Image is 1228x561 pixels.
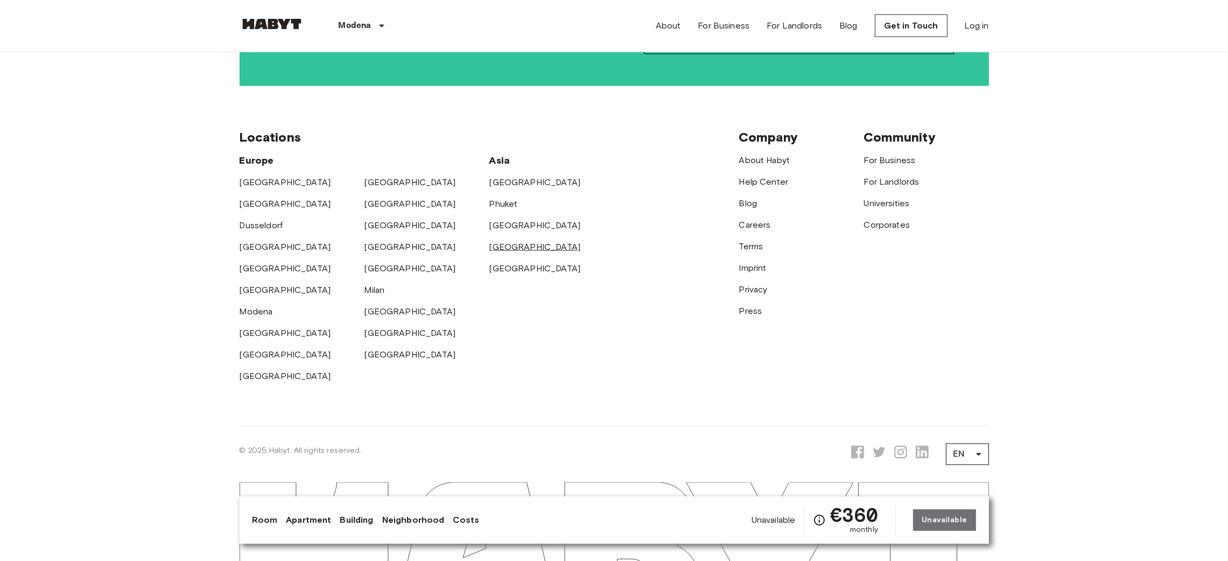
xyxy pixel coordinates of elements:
a: Terms [739,241,763,251]
a: Costs [453,514,479,527]
a: [GEOGRAPHIC_DATA] [240,285,331,295]
a: [GEOGRAPHIC_DATA] [364,328,456,338]
p: Modena [339,19,371,32]
a: [GEOGRAPHIC_DATA] [240,242,331,252]
img: Habyt [240,19,304,30]
a: [GEOGRAPHIC_DATA] [364,242,456,252]
a: Privacy [739,284,768,294]
a: [GEOGRAPHIC_DATA] [364,177,456,187]
a: Help Center [739,177,789,187]
a: Apartment [286,514,331,527]
a: Milan [364,285,385,295]
a: Press [739,306,762,316]
a: [GEOGRAPHIC_DATA] [489,177,581,187]
a: Blog [739,198,757,208]
a: For Business [864,155,916,165]
a: For Landlords [864,177,920,187]
a: Log in [965,19,989,32]
span: Community [864,129,936,145]
a: [GEOGRAPHIC_DATA] [489,263,581,274]
span: €360 [830,505,878,524]
a: [GEOGRAPHIC_DATA] [240,199,331,209]
svg: Check cost overview for full price breakdown. Please note that discounts apply to new joiners onl... [813,514,826,527]
a: [GEOGRAPHIC_DATA] [364,220,456,230]
a: Universities [864,198,910,208]
a: Neighborhood [382,514,445,527]
span: monthly [850,524,878,535]
a: [GEOGRAPHIC_DATA] [489,220,581,230]
a: Imprint [739,263,767,273]
a: [GEOGRAPHIC_DATA] [240,177,331,187]
a: Phuket [489,199,518,209]
a: Get in Touch [875,15,948,37]
a: Blog [839,19,858,32]
a: Building [340,514,373,527]
a: Careers [739,220,771,230]
span: Unavailable [752,514,796,526]
a: For Business [698,19,749,32]
span: © 2025 Habyt. All rights reserved. [240,446,362,455]
a: [GEOGRAPHIC_DATA] [240,371,331,381]
a: [GEOGRAPHIC_DATA] [240,328,331,338]
span: Asia [489,155,510,166]
a: [GEOGRAPHIC_DATA] [240,263,331,274]
a: For Landlords [767,19,822,32]
a: [GEOGRAPHIC_DATA] [364,263,456,274]
a: Room [252,514,278,527]
a: [GEOGRAPHIC_DATA] [364,349,456,360]
a: Corporates [864,220,910,230]
a: Dusseldorf [240,220,283,230]
a: [GEOGRAPHIC_DATA] [364,306,456,317]
a: [GEOGRAPHIC_DATA] [364,199,456,209]
a: Modena [240,306,273,317]
div: EN [946,439,989,469]
span: Locations [240,129,301,145]
span: Europe [240,155,274,166]
a: [GEOGRAPHIC_DATA] [489,242,581,252]
a: [GEOGRAPHIC_DATA] [240,349,331,360]
a: About [656,19,681,32]
span: Company [739,129,798,145]
a: About Habyt [739,155,790,165]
